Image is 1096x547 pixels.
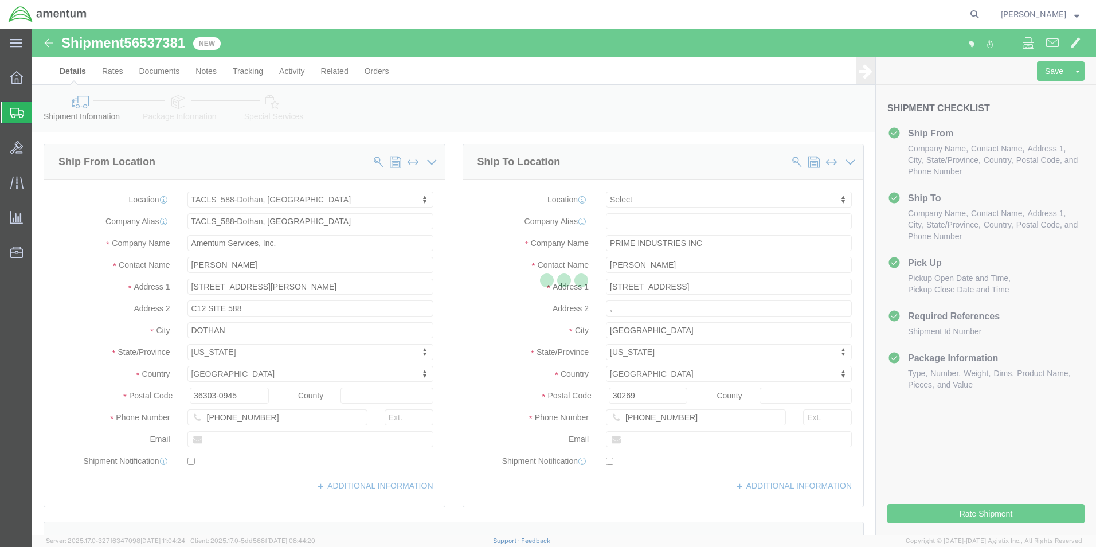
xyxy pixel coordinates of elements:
a: Feedback [521,537,550,544]
span: [DATE] 08:44:20 [267,537,315,544]
img: logo [8,6,87,23]
span: [DATE] 11:04:24 [140,537,185,544]
span: Marcus McGuire [1001,8,1066,21]
button: [PERSON_NAME] [1000,7,1080,21]
span: Client: 2025.17.0-5dd568f [190,537,315,544]
span: Server: 2025.17.0-327f6347098 [46,537,185,544]
span: Copyright © [DATE]-[DATE] Agistix Inc., All Rights Reserved [906,536,1082,546]
a: Support [493,537,522,544]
